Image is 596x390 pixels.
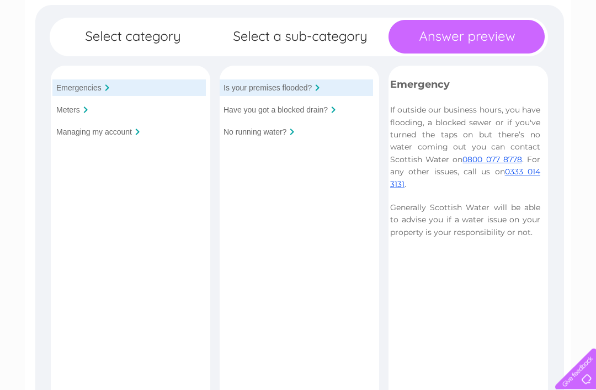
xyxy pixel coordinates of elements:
a: 0333 014 3131 [390,167,540,189]
a: Water [402,47,423,55]
input: Have you got a blocked drain? [223,106,328,115]
a: 0333 014 3131 [388,6,464,19]
p: If outside our business hours, you have flooding, a blocked sewer or if you've turned the taps on... [390,104,540,191]
a: Contact [523,47,550,55]
a: Energy [429,47,454,55]
input: No running water? [223,128,286,137]
img: logo.png [21,29,77,62]
p: Generally Scottish Water will be able to advise you if a water issue on your property is your res... [390,202,540,239]
h3: Emergency [390,77,540,97]
input: Emergencies [56,84,102,93]
input: Is your premises flooded? [223,84,312,93]
a: Telecoms [460,47,493,55]
input: Meters [56,106,80,115]
input: Managing my account [56,128,132,137]
div: Clear Business is a trading name of Verastar Limited (registered in [GEOGRAPHIC_DATA] No. 3667643... [38,6,560,54]
a: 0800 077 8778 [462,155,521,165]
a: Log out [560,47,586,55]
a: Blog [500,47,516,55]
